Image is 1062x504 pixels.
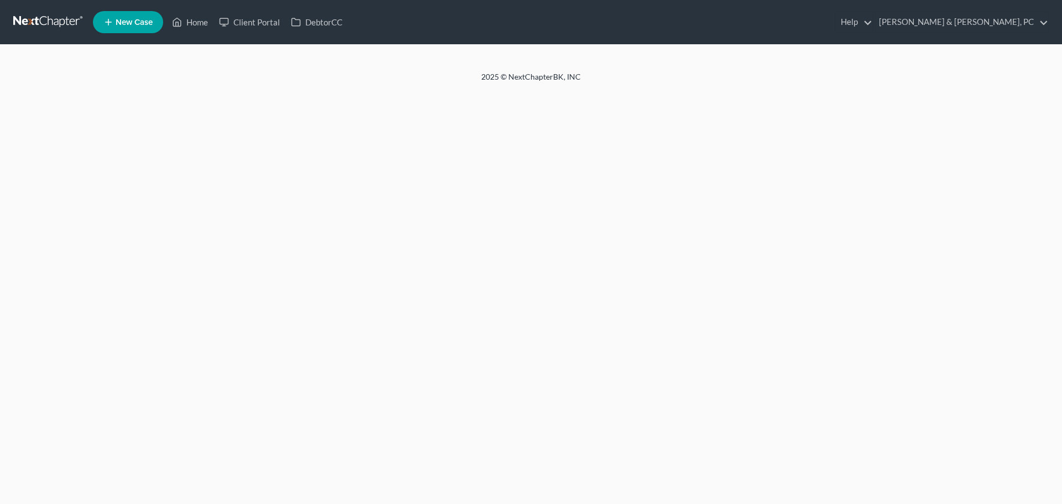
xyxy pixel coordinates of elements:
div: 2025 © NextChapterBK, INC [216,71,846,91]
a: Client Portal [214,12,285,32]
a: Help [835,12,872,32]
a: [PERSON_NAME] & [PERSON_NAME], PC [873,12,1048,32]
new-legal-case-button: New Case [93,11,163,33]
a: Home [166,12,214,32]
a: DebtorCC [285,12,348,32]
